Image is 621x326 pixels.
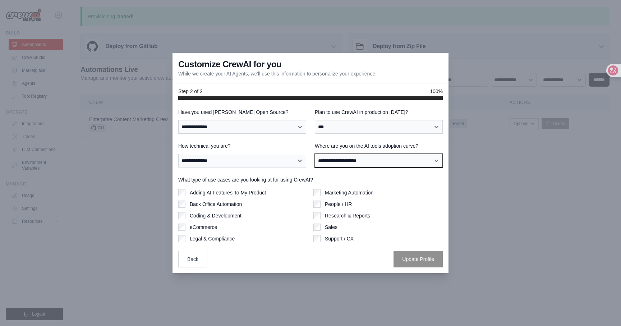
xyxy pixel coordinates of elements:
label: How technical you are? [178,142,306,150]
button: Update Profile [394,251,443,267]
label: What type of use cases are you looking at for using CrewAI? [178,176,443,183]
label: Where are you on the AI tools adoption curve? [315,142,443,150]
h3: Customize CrewAI for you [178,59,281,70]
label: Adding AI Features To My Product [190,189,266,196]
label: Legal & Compliance [190,235,235,242]
label: People / HR [325,201,352,208]
label: Have you used [PERSON_NAME] Open Source? [178,109,306,116]
label: eCommerce [190,224,217,231]
p: While we create your AI Agents, we'll use this information to personalize your experience. [178,70,377,77]
button: Back [178,251,207,267]
label: Support / CX [325,235,354,242]
label: Back Office Automation [190,201,242,208]
span: Step 2 of 2 [178,88,203,95]
label: Coding & Development [190,212,241,219]
label: Sales [325,224,337,231]
label: Marketing Automation [325,189,373,196]
label: Research & Reports [325,212,370,219]
span: 100% [430,88,443,95]
label: Plan to use CrewAI in production [DATE]? [315,109,443,116]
